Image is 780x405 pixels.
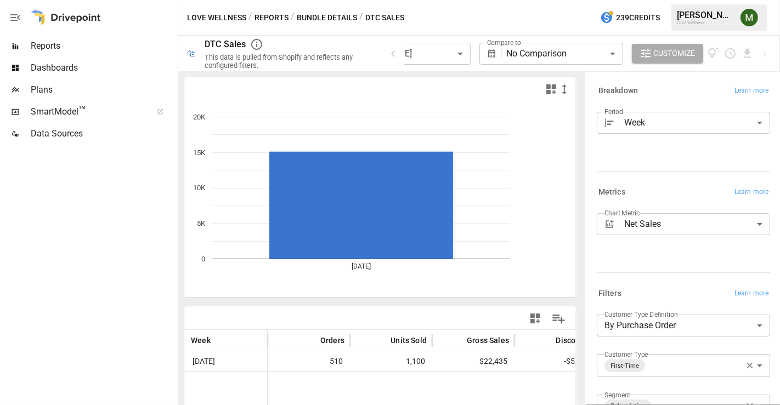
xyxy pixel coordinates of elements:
button: Customize [632,44,703,64]
span: Learn more [734,288,768,299]
div: [DATE] - [DATE] [354,43,470,65]
span: Dashboards [31,61,176,75]
span: -$5,476 [520,352,591,371]
button: 239Credits [596,8,664,28]
div: / [359,11,363,25]
button: Download report [741,47,754,60]
span: Orders [320,335,344,346]
span: Plans [31,83,176,96]
div: 🛍 [187,48,196,59]
div: DTC Sales [205,39,246,49]
label: Chart Metric [604,208,640,218]
label: Period [604,107,623,116]
button: Sort [212,333,227,348]
span: [DATE] [191,352,217,371]
label: Customer Type Definition [604,310,678,319]
label: Compare to [487,38,521,47]
button: Bundle Details [297,11,357,25]
img: Meredith Lacasse [741,9,758,26]
h6: Metrics [598,186,625,198]
text: 15K [193,149,206,157]
text: 20K [193,113,206,121]
button: Manage Columns [546,306,571,331]
button: Sort [374,333,389,348]
span: Discounts [556,335,591,346]
span: ™ [78,104,86,117]
button: Sort [304,333,319,348]
span: 510 [273,352,344,371]
span: SmartModel [31,105,145,118]
button: Sort [539,333,555,348]
span: Learn more [734,187,768,198]
button: View documentation [708,44,720,64]
div: By Purchase Order [597,315,770,336]
span: Units Sold [391,335,427,346]
span: Learn more [734,85,768,96]
span: First-Time [606,360,643,372]
span: Data Sources [31,127,176,140]
svg: A chart. [185,100,567,298]
button: Meredith Lacasse [734,2,765,33]
span: Customize [654,47,696,60]
text: [DATE] [352,263,371,270]
div: Love Wellness [677,20,734,25]
text: 0 [201,255,205,263]
label: Customer Type [604,350,648,359]
span: 1,100 [355,352,427,371]
button: Reports [255,11,289,25]
div: / [248,11,252,25]
span: Week [191,335,211,346]
button: Love Wellness [187,11,246,25]
div: No Comparison [506,43,623,65]
div: Net Sales [624,213,770,235]
text: 10K [193,184,206,192]
span: 239 Credits [616,11,660,25]
div: [PERSON_NAME] [677,10,734,20]
h6: Filters [598,288,621,300]
span: $22,435 [438,352,509,371]
div: / [291,11,295,25]
text: 5K [197,219,206,227]
span: Gross Sales [467,335,509,346]
button: Sort [450,333,466,348]
button: Schedule report [724,47,737,60]
span: Reports [31,39,176,53]
div: This data is pulled from Shopify and reflects any configured filters. [205,53,374,70]
label: Segment [604,390,630,400]
h6: Breakdown [598,85,638,97]
div: Week [624,112,770,134]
